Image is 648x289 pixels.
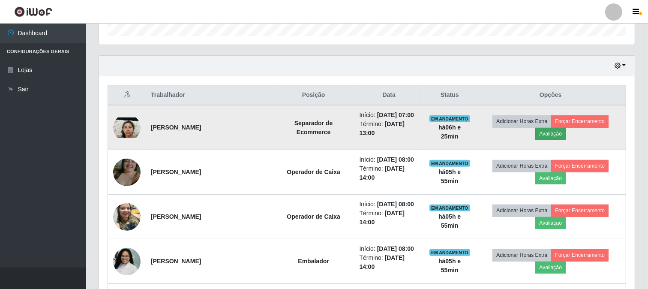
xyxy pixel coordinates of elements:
[551,249,609,261] button: Forçar Encerramento
[377,156,414,163] time: [DATE] 08:00
[492,160,551,172] button: Adicionar Horas Extra
[429,115,470,122] span: EM ANDAMENTO
[492,205,551,217] button: Adicionar Horas Extra
[551,115,609,127] button: Forçar Encerramento
[360,244,419,253] li: Início:
[113,234,141,289] img: 1734175120781.jpeg
[535,172,566,184] button: Avaliação
[429,205,470,211] span: EM ANDAMENTO
[377,245,414,252] time: [DATE] 08:00
[535,262,566,274] button: Avaliação
[535,217,566,229] button: Avaliação
[354,85,424,105] th: Data
[273,85,354,105] th: Posição
[113,148,141,197] img: 1737811794614.jpeg
[492,249,551,261] button: Adicionar Horas Extra
[360,164,419,182] li: Término:
[151,213,201,220] strong: [PERSON_NAME]
[551,160,609,172] button: Forçar Encerramento
[438,213,461,229] strong: há 05 h e 55 min
[287,213,340,220] strong: Operador de Caixa
[492,115,551,127] button: Adicionar Horas Extra
[360,111,419,120] li: Início:
[360,200,419,209] li: Início:
[360,209,419,227] li: Término:
[438,258,461,274] strong: há 05 h e 55 min
[151,169,201,175] strong: [PERSON_NAME]
[113,117,141,138] img: 1756822217860.jpeg
[438,169,461,184] strong: há 05 h e 55 min
[360,155,419,164] li: Início:
[429,160,470,167] span: EM ANDAMENTO
[377,111,414,118] time: [DATE] 07:00
[151,258,201,265] strong: [PERSON_NAME]
[377,201,414,208] time: [DATE] 08:00
[113,199,141,235] img: 1745102593554.jpeg
[429,249,470,256] span: EM ANDAMENTO
[438,124,461,140] strong: há 06 h e 25 min
[475,85,626,105] th: Opções
[360,120,419,138] li: Término:
[287,169,340,175] strong: Operador de Caixa
[151,124,201,131] strong: [PERSON_NAME]
[360,253,419,271] li: Término:
[298,258,329,265] strong: Embalador
[294,120,333,135] strong: Separador de Ecommerce
[424,85,475,105] th: Status
[146,85,273,105] th: Trabalhador
[551,205,609,217] button: Forçar Encerramento
[14,6,52,17] img: CoreUI Logo
[535,128,566,140] button: Avaliação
